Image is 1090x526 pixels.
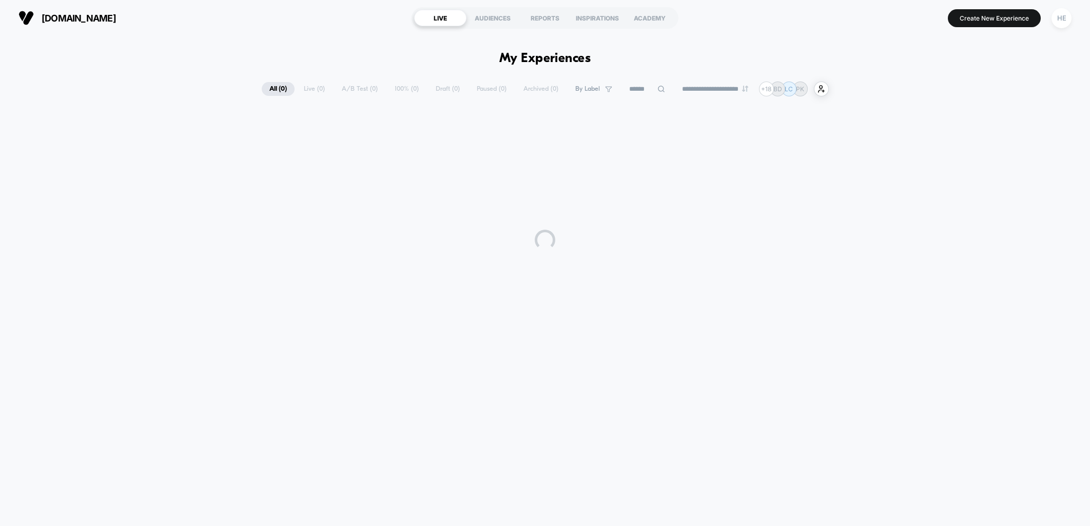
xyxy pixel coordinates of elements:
div: REPORTS [519,10,571,26]
p: BD [773,85,782,93]
button: HE [1048,8,1075,29]
div: + 18 [759,82,774,96]
div: AUDIENCES [466,10,519,26]
span: All ( 0 ) [262,82,295,96]
img: end [742,86,748,92]
span: By Label [575,85,600,93]
div: ACADEMY [624,10,676,26]
h1: My Experiences [499,51,591,66]
p: LC [785,85,793,93]
span: [DOMAIN_NAME] [42,13,116,24]
img: Visually logo [18,10,34,26]
div: LIVE [414,10,466,26]
button: Create New Experience [948,9,1041,27]
button: [DOMAIN_NAME] [15,10,119,26]
p: PK [796,85,804,93]
div: HE [1052,8,1072,28]
div: INSPIRATIONS [571,10,624,26]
